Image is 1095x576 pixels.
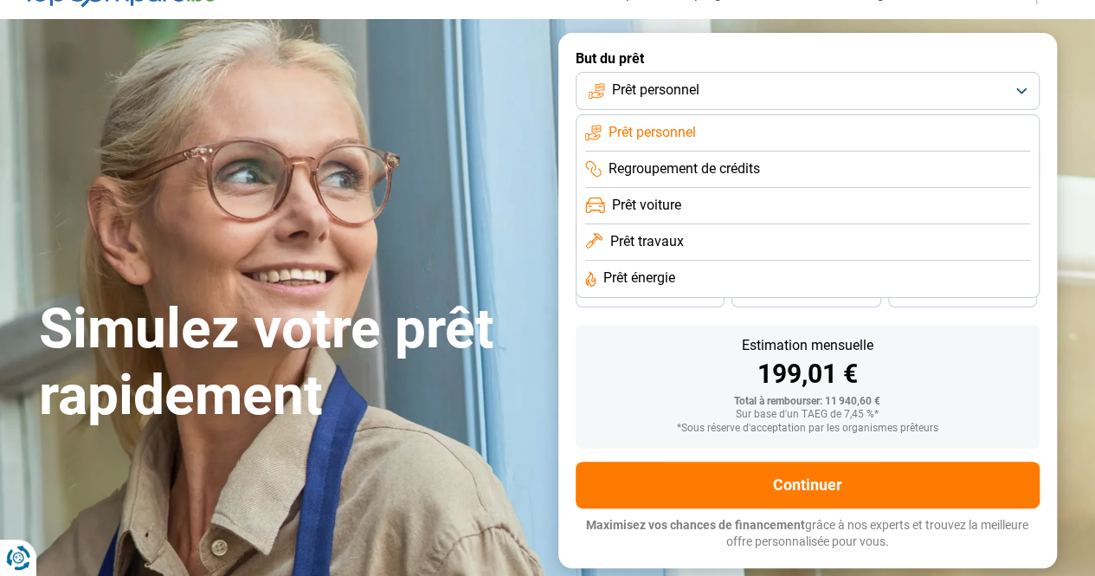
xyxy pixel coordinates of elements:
div: Sur base d'un TAEG de 7,45 %* [589,409,1026,421]
div: Estimation mensuelle [589,339,1026,353]
span: Prêt énergie [603,269,675,288]
span: Maximisez vos chances de financement [586,518,805,532]
span: Prêt personnel [612,81,699,100]
span: 24 mois [944,289,982,300]
span: Regroupement de crédits [609,159,760,178]
button: Prêt personnel [576,72,1040,110]
p: grâce à nos experts et trouvez la meilleure offre personnalisée pour vous. [576,517,1040,551]
span: Prêt travaux [609,232,683,251]
span: Prêt voiture [612,196,681,215]
div: Total à rembourser: 11 940,60 € [589,396,1026,408]
span: 36 mois [631,289,669,300]
div: 199,01 € [589,361,1026,387]
button: Continuer [576,462,1040,508]
span: Prêt personnel [609,123,696,142]
label: But du prêt [576,50,1040,67]
span: 30 mois [787,289,825,300]
div: *Sous réserve d'acceptation par les organismes prêteurs [589,423,1026,435]
h1: Simulez votre prêt rapidement [39,296,538,430]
